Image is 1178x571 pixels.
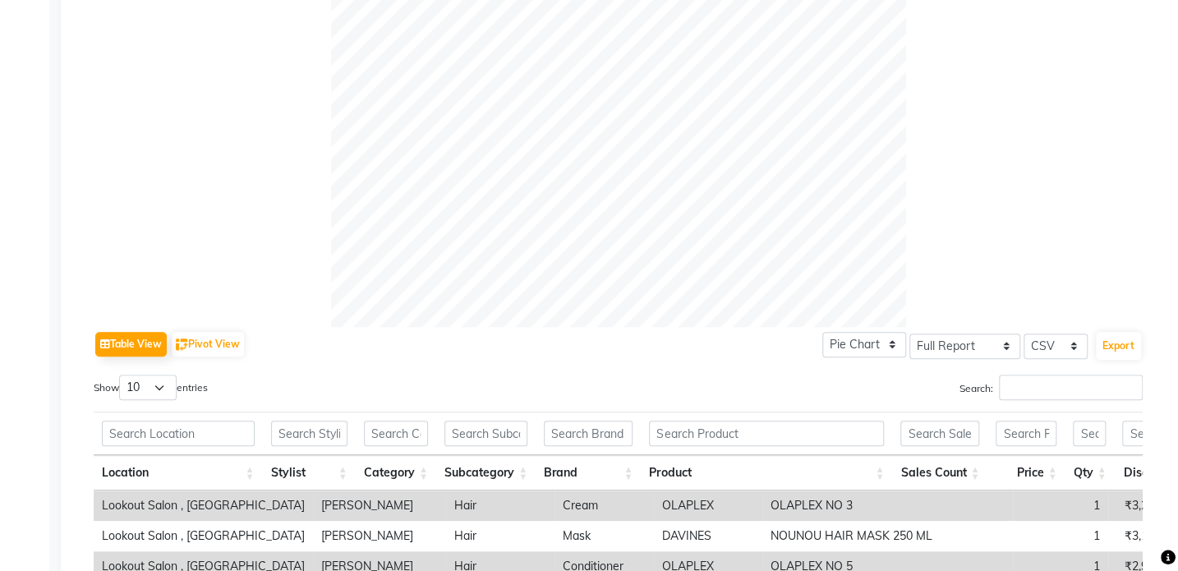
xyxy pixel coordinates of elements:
th: Product: activate to sort column ascending [641,455,892,490]
input: Search Location [102,421,255,446]
td: Lookout Salon , [GEOGRAPHIC_DATA] [94,490,313,521]
th: Category: activate to sort column ascending [356,455,436,490]
input: Search Qty [1073,421,1106,446]
td: NOUNOU HAIR MASK 250 ML [762,521,1013,551]
td: Mask [554,521,654,551]
td: 1 [1013,521,1108,551]
td: OLAPLEX NO 3 [762,490,1013,521]
button: Pivot View [172,332,244,357]
input: Search Subcategory [444,421,527,446]
input: Search Product [649,421,884,446]
td: Hair [446,521,554,551]
td: OLAPLEX [654,490,762,521]
button: Table View [95,332,167,357]
th: Location: activate to sort column ascending [94,455,263,490]
input: Search Brand [544,421,633,446]
th: Qty: activate to sort column ascending [1065,455,1114,490]
td: [PERSON_NAME] [313,521,446,551]
th: Stylist: activate to sort column ascending [263,455,356,490]
input: Search Price [996,421,1056,446]
td: Lookout Salon , [GEOGRAPHIC_DATA] [94,521,313,551]
input: Search Stylist [271,421,347,446]
td: [PERSON_NAME] [313,490,446,521]
th: Price: activate to sort column ascending [987,455,1065,490]
th: Brand: activate to sort column ascending [536,455,641,490]
td: 1 [1013,490,1108,521]
label: Show entries [94,375,208,400]
input: Search Category [364,421,428,446]
label: Search: [959,375,1143,400]
input: Search Sales Count [900,421,979,446]
img: pivot.png [176,338,188,351]
td: Hair [446,490,554,521]
td: DAVINES [654,521,762,551]
select: Showentries [119,375,177,400]
th: Subcategory: activate to sort column ascending [436,455,536,490]
button: Export [1096,332,1141,360]
td: Cream [554,490,654,521]
th: Sales Count: activate to sort column ascending [892,455,987,490]
input: Search: [999,375,1143,400]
